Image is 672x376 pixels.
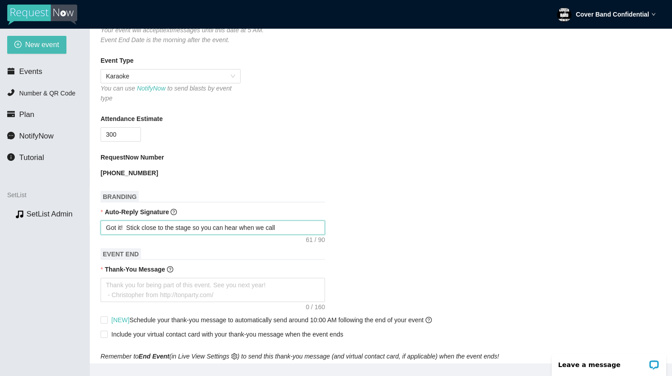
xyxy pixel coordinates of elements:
div: You can use to send blasts by event type [101,83,241,103]
a: NotifyNow [137,85,166,92]
span: Karaoke [106,69,235,83]
iframe: LiveChat chat widget [546,348,672,376]
img: RequestNow [7,4,77,25]
a: SetList Admin [26,210,73,218]
span: question-circle [171,209,177,215]
b: Event Type [101,56,134,65]
span: setting [231,353,237,359]
span: calendar [7,67,15,75]
span: down [133,135,139,141]
span: phone [7,89,15,96]
span: Decrease Value [131,134,141,141]
span: up [133,129,139,134]
b: Auto-Reply Signature [105,208,169,216]
span: question-circle [167,266,173,272]
span: EVENT END [101,248,141,260]
strong: Cover Band Confidential [576,11,649,18]
i: Remember to (in Live View Settings ) to send this thank-you message (and virtual contact card, if... [101,353,499,360]
b: End Event [139,353,169,360]
textarea: Got it! Stick close to the stage so you can hear when we cal [101,220,325,235]
img: ACg8ocIOcGtbh2QxQ-LmxxOnjkzPzPRn2BPA1qw9V0ZrTvknUe34t5w=s96-c [557,8,571,22]
span: info-circle [7,153,15,161]
button: plus-circleNew event [7,36,66,54]
span: question-circle [426,317,432,323]
span: plus-circle [14,41,22,49]
b: Attendance Estimate [101,114,163,124]
span: [NEW] [111,316,129,324]
span: Number & QR Code [19,90,75,97]
b: RequestNow Number [101,152,164,162]
b: [PHONE_NUMBER] [101,169,158,177]
span: Events [19,67,42,76]
span: message [7,132,15,139]
span: Plan [19,110,35,119]
span: Schedule your thank-you message to automatically send around 10:00 AM following the end of your e... [111,316,432,324]
span: Include your virtual contact card with your thank-you message when the event ends [111,331,343,338]
span: down [651,12,656,17]
span: Tutorial [19,153,44,162]
span: BRANDING [101,191,139,203]
span: Increase Value [131,128,141,134]
span: credit-card [7,110,15,118]
span: New event [25,39,59,50]
span: NotifyNow [19,132,53,140]
b: Thank-You Message [105,266,165,273]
